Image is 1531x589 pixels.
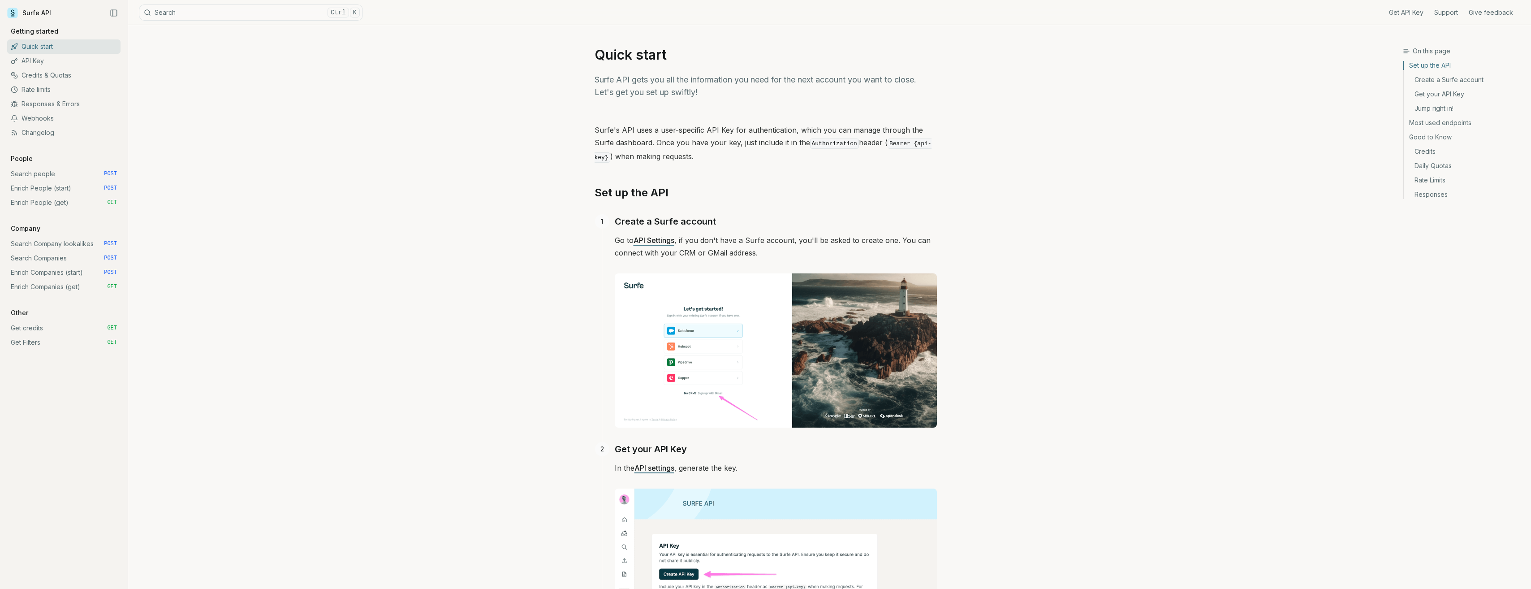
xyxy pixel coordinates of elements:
a: API settings [634,463,674,472]
a: Support [1434,8,1458,17]
a: Get credits GET [7,321,121,335]
a: Good to Know [1404,130,1524,144]
a: Webhooks [7,111,121,126]
p: Surfe API gets you all the information you need for the next account you want to close. Let's get... [595,74,937,99]
img: Image [615,273,937,428]
a: Credits & Quotas [7,68,121,82]
button: Collapse Sidebar [107,6,121,20]
a: Enrich People (start) POST [7,181,121,195]
a: Create a Surfe account [1404,73,1524,87]
span: GET [107,199,117,206]
a: Create a Surfe account [615,214,716,229]
kbd: Ctrl [328,8,349,17]
h1: Quick start [595,47,937,63]
a: Surfe API [7,6,51,20]
a: Set up the API [595,186,668,200]
a: Set up the API [1404,61,1524,73]
span: POST [104,240,117,247]
span: GET [107,325,117,332]
h3: On this page [1403,47,1524,56]
span: POST [104,185,117,192]
a: Get API Key [1389,8,1423,17]
a: Give feedback [1469,8,1513,17]
span: GET [107,283,117,290]
a: Enrich People (get) GET [7,195,121,210]
a: Get your API Key [615,442,687,456]
span: GET [107,339,117,346]
a: Rate Limits [1404,173,1524,187]
p: Surfe's API uses a user-specific API Key for authentication, which you can manage through the Sur... [595,124,937,164]
p: Getting started [7,27,62,36]
a: Enrich Companies (get) GET [7,280,121,294]
a: Daily Quotas [1404,159,1524,173]
a: API Key [7,54,121,68]
a: Responses & Errors [7,97,121,111]
code: Authorization [810,139,859,149]
span: POST [104,269,117,276]
a: Get your API Key [1404,87,1524,101]
a: Jump right in! [1404,101,1524,116]
a: Quick start [7,39,121,54]
a: Enrich Companies (start) POST [7,265,121,280]
a: Search Company lookalikes POST [7,237,121,251]
a: Rate limits [7,82,121,97]
a: Most used endpoints [1404,116,1524,130]
button: SearchCtrlK [139,4,363,21]
span: POST [104,170,117,178]
p: Go to , if you don't have a Surfe account, you'll be asked to create one. You can connect with yo... [615,234,937,259]
a: Responses [1404,187,1524,199]
a: Search people POST [7,167,121,181]
p: Other [7,308,32,317]
span: POST [104,255,117,262]
p: People [7,154,36,163]
a: Credits [1404,144,1524,159]
kbd: K [350,8,360,17]
a: Search Companies POST [7,251,121,265]
a: Get Filters GET [7,335,121,350]
a: API Settings [634,236,674,245]
p: Company [7,224,44,233]
a: Changelog [7,126,121,140]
